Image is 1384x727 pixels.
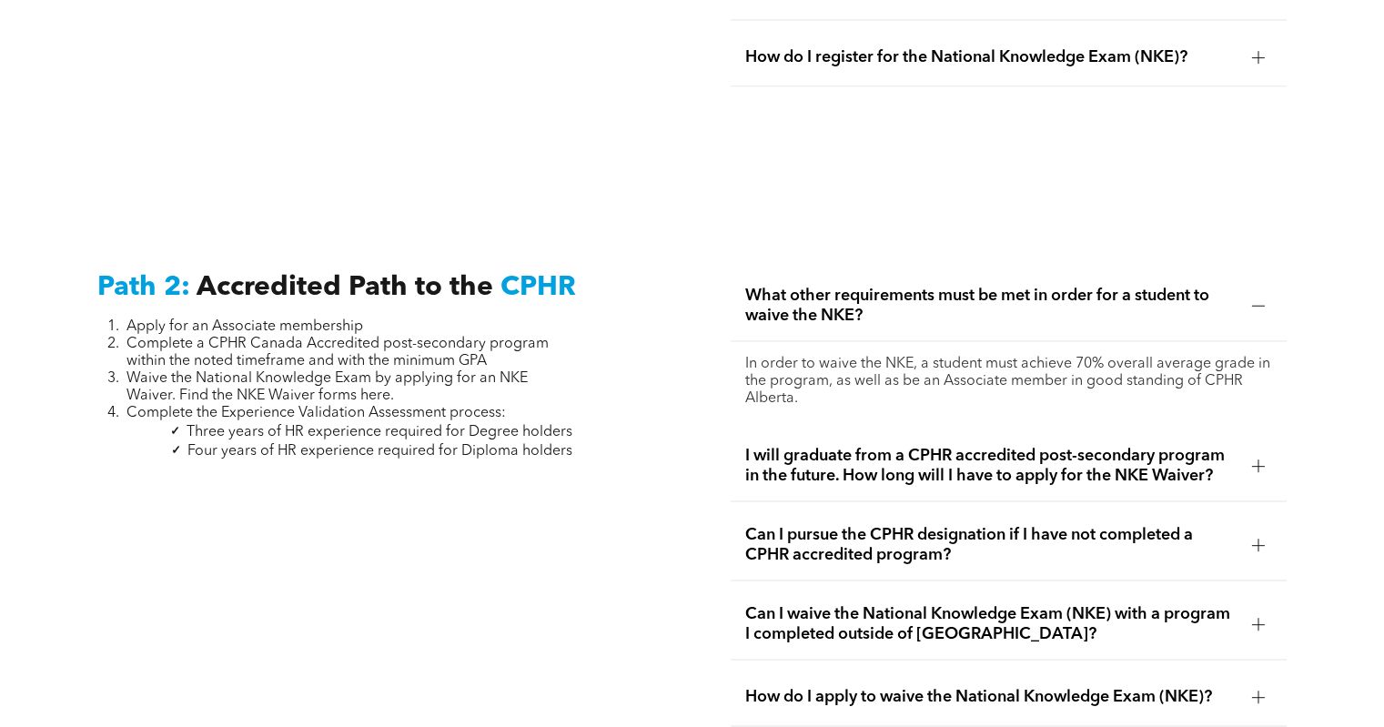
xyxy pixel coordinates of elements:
[745,286,1237,326] span: What other requirements must be met in order for a student to waive the NKE?
[745,687,1237,707] span: How do I apply to waive the National Knowledge Exam (NKE)?
[745,47,1237,67] span: How do I register for the National Knowledge Exam (NKE)?
[126,406,506,420] span: Complete the Experience Validation Assessment process:
[745,446,1237,486] span: I will graduate from a CPHR accredited post-secondary program in the future. How long will I have...
[745,604,1237,644] span: Can I waive the National Knowledge Exam (NKE) with a program I completed outside of [GEOGRAPHIC_D...
[197,274,493,301] span: Accredited Path to the
[745,356,1271,408] p: In order to waive the NKE, a student must achieve 70% overall average grade in the program, as we...
[187,425,572,439] span: Three years of HR experience required for Degree holders
[126,319,363,334] span: Apply for an Associate membership
[126,337,549,369] span: Complete a CPHR Canada Accredited post-secondary program within the noted timeframe and with the ...
[745,525,1237,565] span: Can I pursue the CPHR designation if I have not completed a CPHR accredited program?
[187,444,572,459] span: Four years of HR experience required for Diploma holders
[126,371,528,403] span: Waive the National Knowledge Exam by applying for an NKE Waiver. Find the NKE Waiver forms here.
[97,274,190,301] span: Path 2:
[500,274,576,301] span: CPHR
